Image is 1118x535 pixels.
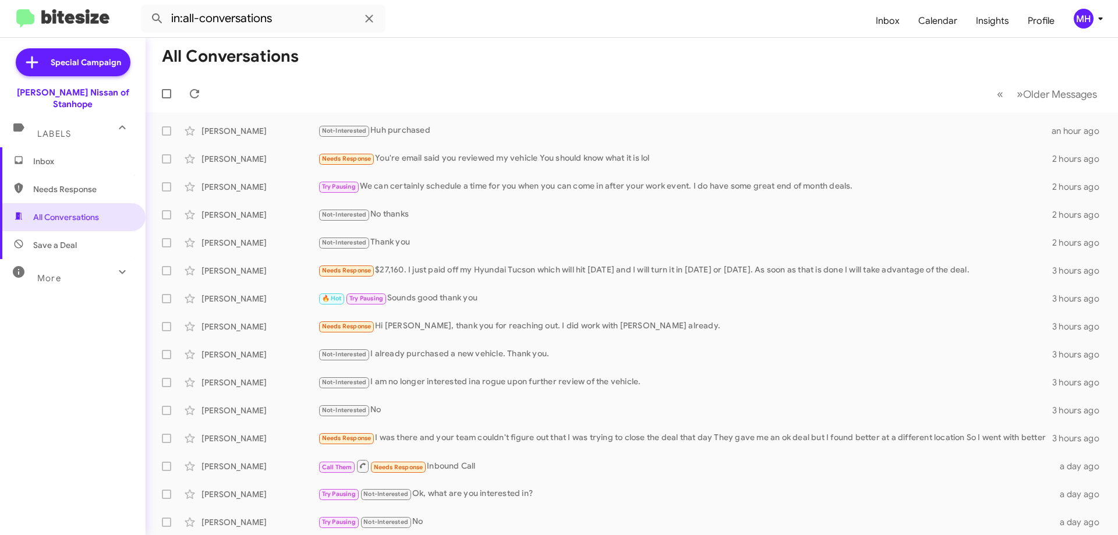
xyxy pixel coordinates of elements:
div: [PERSON_NAME] [201,460,318,472]
div: a day ago [1053,460,1109,472]
div: [PERSON_NAME] [201,293,318,304]
span: Needs Response [322,434,372,442]
div: 3 hours ago [1052,433,1109,444]
span: All Conversations [33,211,99,223]
div: You're email said you reviewed my vehicle You should know what it is lol [318,152,1052,165]
span: Not-Interested [322,406,367,414]
span: Needs Response [322,323,372,330]
div: [PERSON_NAME] [201,405,318,416]
span: » [1017,87,1023,101]
div: [PERSON_NAME] [201,321,318,332]
div: 3 hours ago [1052,377,1109,388]
div: $27,160. I just paid off my Hyundai Tucson which will hit [DATE] and I will turn it in [DATE] or ... [318,264,1052,277]
div: 3 hours ago [1052,405,1109,416]
div: [PERSON_NAME] [201,488,318,500]
div: Huh purchased [318,124,1052,137]
span: Older Messages [1023,88,1097,101]
span: « [997,87,1003,101]
div: [PERSON_NAME] [201,153,318,165]
span: Not-Interested [322,211,367,218]
span: Labels [37,129,71,139]
span: Needs Response [322,155,372,162]
span: Not-Interested [322,127,367,134]
span: Not-Interested [363,518,408,526]
a: Inbox [866,4,909,38]
div: a day ago [1053,488,1109,500]
span: Not-Interested [322,378,367,386]
span: Not-Interested [322,350,367,358]
a: Special Campaign [16,48,130,76]
div: Hi [PERSON_NAME], thank you for reaching out. I did work with [PERSON_NAME] already. [318,320,1052,333]
nav: Page navigation example [990,82,1104,106]
span: Try Pausing [349,295,383,302]
span: Try Pausing [322,183,356,190]
div: We can certainly schedule a time for you when you can come in after your work event. I do have so... [318,180,1052,193]
div: 2 hours ago [1052,153,1109,165]
button: Previous [990,82,1010,106]
div: No [318,515,1053,529]
div: 2 hours ago [1052,237,1109,249]
div: [PERSON_NAME] [201,349,318,360]
div: Inbound Call [318,459,1053,473]
a: Profile [1018,4,1064,38]
div: No thanks [318,208,1052,221]
div: [PERSON_NAME] [201,237,318,249]
div: [PERSON_NAME] [201,265,318,277]
div: [PERSON_NAME] [201,209,318,221]
div: [PERSON_NAME] [201,516,318,528]
div: 2 hours ago [1052,209,1109,221]
span: Needs Response [33,183,132,195]
div: [PERSON_NAME] [201,125,318,137]
span: Inbox [33,155,132,167]
span: Call Them [322,463,352,471]
div: 3 hours ago [1052,293,1109,304]
span: Save a Deal [33,239,77,251]
a: Calendar [909,4,967,38]
h1: All Conversations [162,47,299,66]
div: 3 hours ago [1052,265,1109,277]
span: Not-Interested [363,490,408,498]
span: Needs Response [322,267,372,274]
span: More [37,273,61,284]
span: Needs Response [374,463,423,471]
div: No [318,403,1052,417]
div: 2 hours ago [1052,181,1109,193]
span: Special Campaign [51,56,121,68]
div: Ok, what are you interested in? [318,487,1053,501]
a: Insights [967,4,1018,38]
button: Next [1010,82,1104,106]
div: I already purchased a new vehicle. Thank you. [318,348,1052,361]
span: Not-Interested [322,239,367,246]
div: [PERSON_NAME] [201,181,318,193]
div: an hour ago [1052,125,1109,137]
div: I am no longer interested ina rogue upon further review of the vehicle. [318,375,1052,389]
button: MH [1064,9,1105,29]
div: [PERSON_NAME] [201,377,318,388]
div: 3 hours ago [1052,321,1109,332]
div: Thank you [318,236,1052,249]
div: a day ago [1053,516,1109,528]
div: MH [1074,9,1094,29]
div: [PERSON_NAME] [201,433,318,444]
div: 3 hours ago [1052,349,1109,360]
span: 🔥 Hot [322,295,342,302]
div: I was there and your team couldn't figure out that I was trying to close the deal that day They g... [318,431,1052,445]
span: Try Pausing [322,490,356,498]
span: Try Pausing [322,518,356,526]
div: Sounds good thank you [318,292,1052,305]
input: Search [141,5,385,33]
